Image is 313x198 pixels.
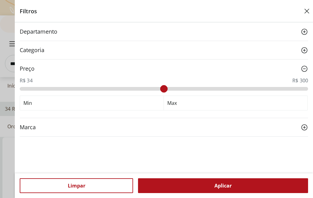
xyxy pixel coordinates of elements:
span: Preço [20,64,35,73]
button: Marca [20,118,308,136]
span: Marca [20,123,36,131]
button: Close [303,4,311,19]
span: R$ 34 [20,77,33,84]
h2: Filtros [20,8,37,14]
span: Categoria [20,46,44,54]
button: Preço [20,60,308,78]
button: Aplicar [138,178,308,193]
span: Departamento [20,27,57,36]
span: Aplicar [214,183,232,188]
div: Preço [20,78,308,118]
span: Limpar [68,183,85,188]
label: Min [20,101,36,105]
button: Categoria [20,41,308,59]
label: Max [164,101,181,105]
button: Limpar [20,178,133,193]
button: Departamento [20,23,308,41]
